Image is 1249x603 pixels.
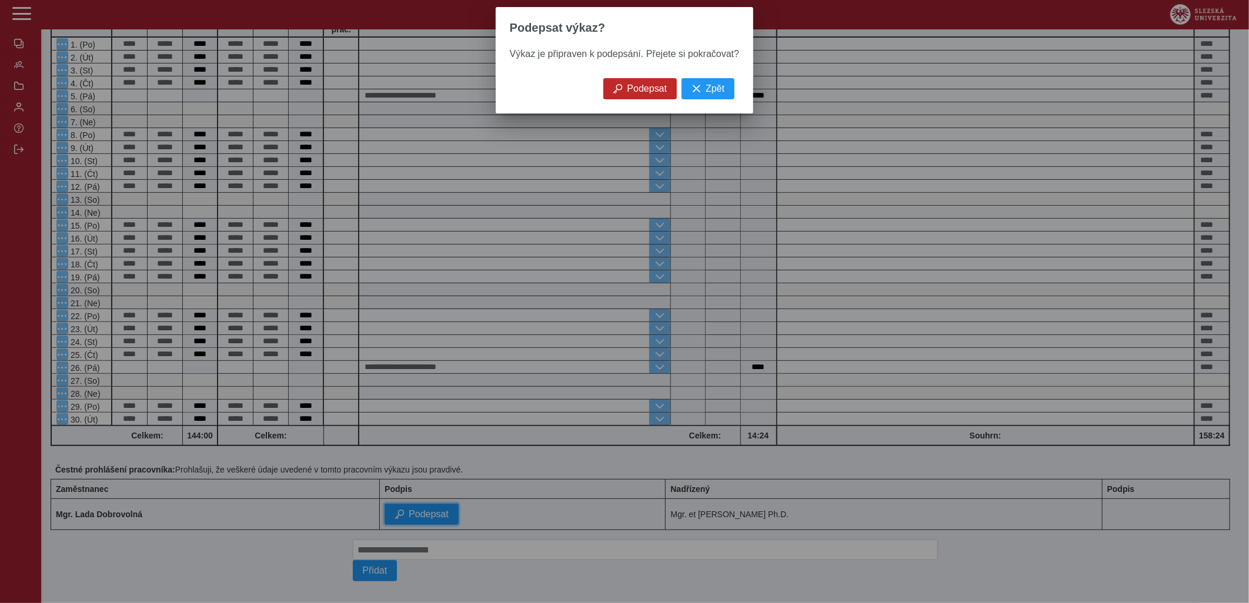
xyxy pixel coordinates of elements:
span: Výkaz je připraven k podepsání. Přejete si pokračovat? [510,49,739,59]
span: Podepsat [627,83,667,94]
button: Podepsat [603,78,677,99]
span: Podepsat výkaz? [510,21,605,35]
span: Zpět [706,83,724,94]
button: Zpět [682,78,734,99]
